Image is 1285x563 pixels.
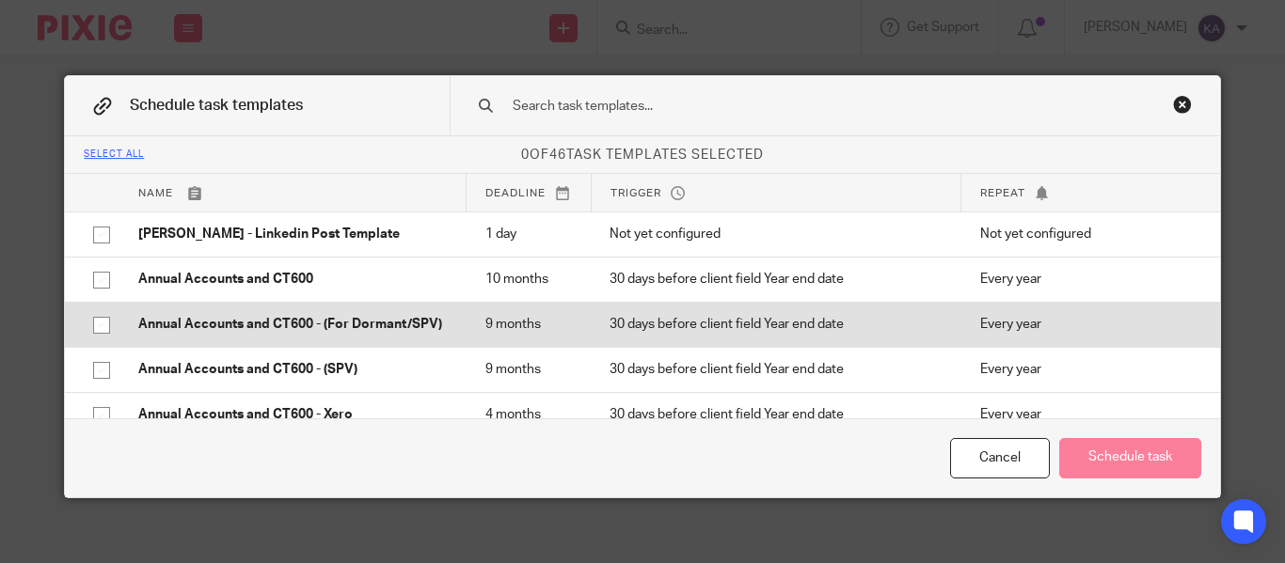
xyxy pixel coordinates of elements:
[611,185,942,201] p: Trigger
[485,405,573,424] p: 4 months
[610,360,942,379] p: 30 days before client field Year end date
[138,360,447,379] p: Annual Accounts and CT600 - (SPV)
[980,185,1191,201] p: Repeat
[980,270,1192,289] p: Every year
[950,438,1050,478] div: Cancel
[138,225,447,243] p: [PERSON_NAME] - Linkedin Post Template
[485,185,572,201] p: Deadline
[138,188,173,198] span: Name
[65,146,1219,164] p: of task templates selected
[610,315,942,334] p: 30 days before client field Year end date
[980,405,1192,424] p: Every year
[549,149,566,162] span: 46
[138,270,447,289] p: Annual Accounts and CT600
[980,315,1192,334] p: Every year
[511,96,1104,117] input: Search task templates...
[130,98,303,113] span: Schedule task templates
[138,315,447,334] p: Annual Accounts and CT600 - (For Dormant/SPV)
[610,225,942,243] p: Not yet configured
[980,225,1192,243] p: Not yet configured
[1059,438,1201,478] button: Schedule task
[138,405,447,424] p: Annual Accounts and CT600 - Xero
[485,360,573,379] p: 9 months
[521,149,530,162] span: 0
[610,405,942,424] p: 30 days before client field Year end date
[1173,95,1192,114] div: Close this dialog window
[84,149,144,161] div: Select all
[980,360,1192,379] p: Every year
[485,225,573,243] p: 1 day
[610,270,942,289] p: 30 days before client field Year end date
[485,315,573,334] p: 9 months
[485,270,573,289] p: 10 months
